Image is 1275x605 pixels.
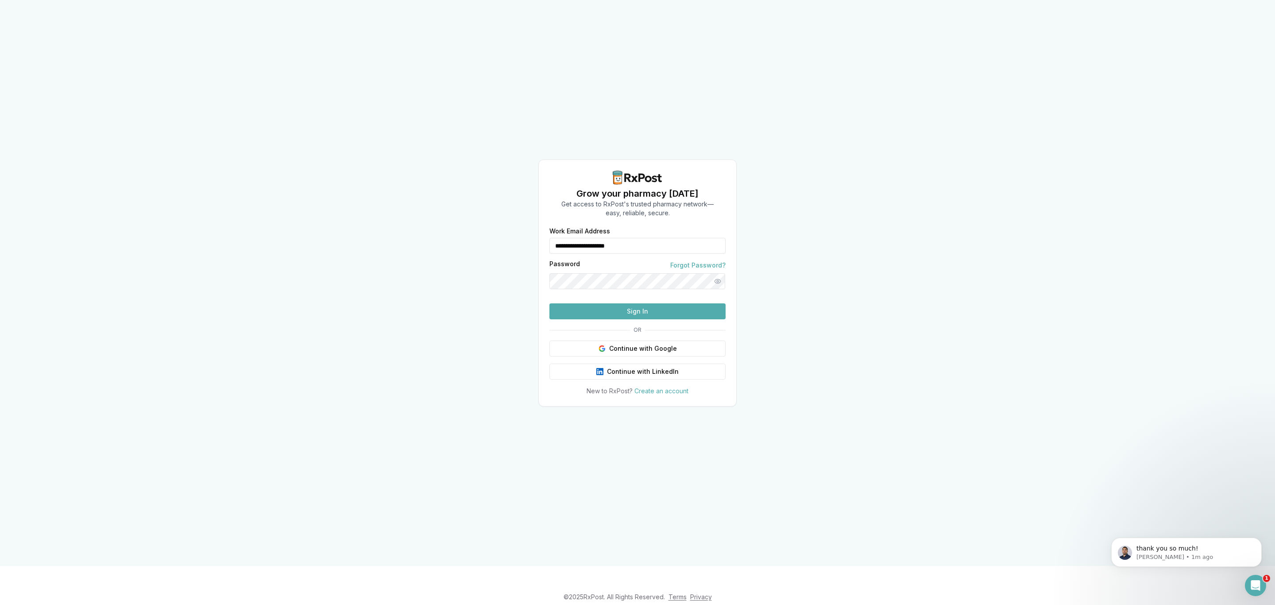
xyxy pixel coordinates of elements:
a: Privacy [690,593,712,601]
span: OR [630,326,645,334]
button: Sign In [549,303,726,319]
p: Get access to RxPost's trusted pharmacy network— easy, reliable, secure. [561,200,714,217]
span: 1 [1263,575,1270,582]
label: Work Email Address [549,228,726,234]
button: Continue with LinkedIn [549,364,726,380]
a: Create an account [634,387,688,395]
span: New to RxPost? [587,387,633,395]
label: Password [549,261,580,270]
button: Show password [710,273,726,289]
a: Forgot Password? [670,261,726,270]
img: LinkedIn [596,368,603,375]
h1: Grow your pharmacy [DATE] [561,187,714,200]
iframe: Intercom notifications message [1098,519,1275,581]
a: Terms [668,593,687,601]
img: Google [599,345,606,352]
button: Continue with Google [549,341,726,357]
img: RxPost Logo [609,171,666,185]
iframe: Intercom live chat [1245,575,1266,596]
